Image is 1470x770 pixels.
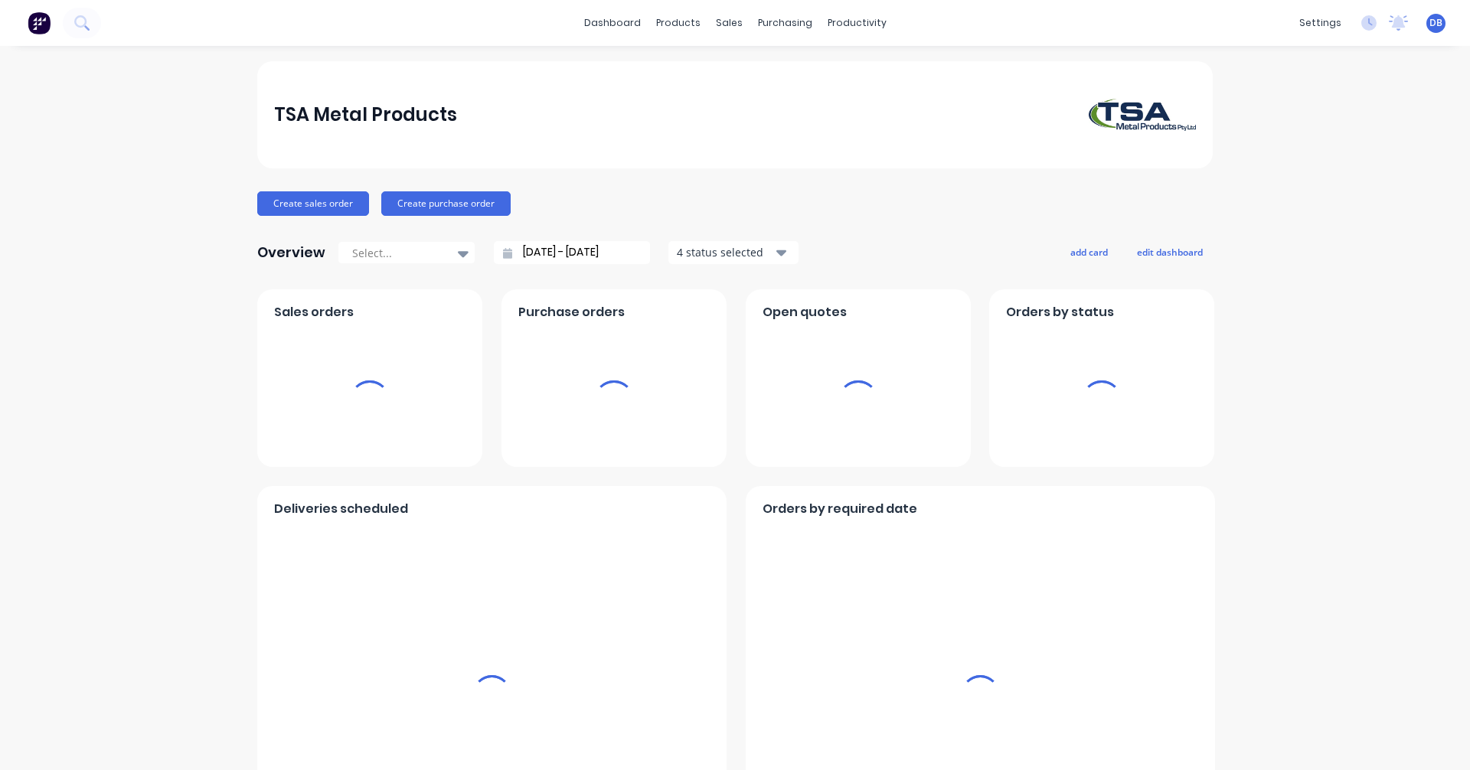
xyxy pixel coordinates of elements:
a: dashboard [577,11,648,34]
div: productivity [820,11,894,34]
span: Orders by status [1006,303,1114,321]
span: Deliveries scheduled [274,500,408,518]
button: Create purchase order [381,191,511,216]
span: Orders by required date [763,500,917,518]
span: DB [1429,16,1442,30]
span: Sales orders [274,303,354,321]
div: 4 status selected [677,244,773,260]
button: edit dashboard [1127,242,1213,262]
img: Factory [28,11,51,34]
button: Create sales order [257,191,369,216]
div: products [648,11,708,34]
button: add card [1060,242,1118,262]
img: TSA Metal Products [1089,99,1196,131]
div: settings [1292,11,1349,34]
div: TSA Metal Products [274,100,457,130]
span: Open quotes [763,303,847,321]
div: Overview [257,237,325,268]
span: Purchase orders [518,303,625,321]
button: 4 status selected [668,241,799,264]
div: purchasing [750,11,820,34]
div: sales [708,11,750,34]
